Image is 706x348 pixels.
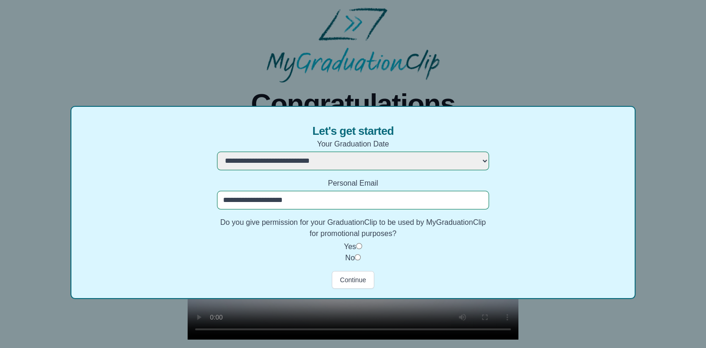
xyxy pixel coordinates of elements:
label: Yes [344,243,356,251]
label: Personal Email [217,178,489,189]
label: No [345,254,355,262]
button: Continue [332,271,374,289]
label: Do you give permission for your GraduationClip to be used by MyGraduationClip for promotional pur... [217,217,489,239]
span: Let's get started [312,124,393,139]
label: Your Graduation Date [217,139,489,150]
